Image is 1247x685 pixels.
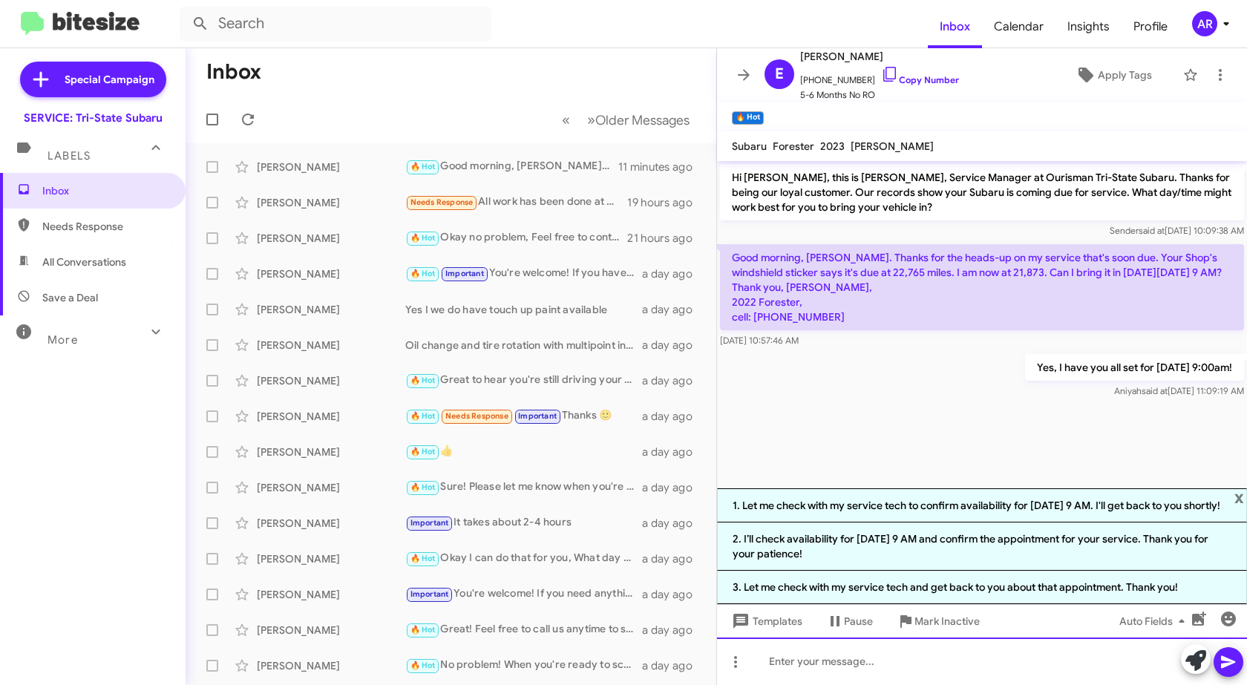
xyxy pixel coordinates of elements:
span: Older Messages [595,112,690,128]
div: Great to hear you're still driving your Subaru! Let me know when you're ready to book your appoin... [405,372,642,389]
button: Mark Inactive [885,608,992,635]
div: Thanks 🙂 [405,407,642,425]
div: a day ago [642,373,704,388]
div: AR [1192,11,1217,36]
span: E [775,62,784,86]
span: Forester [773,140,814,153]
div: Yes I we do have touch up paint available [405,302,642,317]
a: Copy Number [881,74,959,85]
div: All work has been done at your business. Can you look to see which of these items are already per... [405,194,627,211]
span: Important [445,269,484,278]
span: said at [1139,225,1165,236]
div: It takes about 2-4 hours [405,514,642,531]
span: 🔥 Hot [410,411,436,421]
button: AR [1179,11,1231,36]
a: Calendar [982,5,1055,48]
div: Sure! Please let me know when you're ready, and I can help you schedule that appointment. [405,479,642,496]
button: Next [578,105,698,135]
span: Special Campaign [65,72,154,87]
span: Save a Deal [42,290,98,305]
span: » [587,111,595,129]
button: Apply Tags [1050,62,1176,88]
li: 3. Let me check with my service tech and get back to you about that appointment. Thank you! [717,571,1247,604]
div: 21 hours ago [627,231,704,246]
p: Hi [PERSON_NAME], this is [PERSON_NAME], Service Manager at Ourisman Tri-State Subaru. Thanks for... [720,164,1244,220]
div: a day ago [642,480,704,495]
div: [PERSON_NAME] [257,266,405,281]
span: 🔥 Hot [410,233,436,243]
span: 🔥 Hot [410,482,436,492]
span: Apply Tags [1098,62,1152,88]
div: You're welcome! If you need anything else before your appointment, feel free to ask. [405,586,642,603]
span: 🔥 Hot [410,661,436,670]
span: Auto Fields [1119,608,1191,635]
button: Pause [814,608,885,635]
div: [PERSON_NAME] [257,445,405,459]
li: 1. Let me check with my service tech to confirm availability for [DATE] 9 AM. I'll get back to yo... [717,488,1247,522]
div: 11 minutes ago [618,160,704,174]
span: Needs Response [410,197,474,207]
span: Labels [48,149,91,163]
span: More [48,333,78,347]
span: 🔥 Hot [410,554,436,563]
span: [PHONE_NUMBER] [800,65,959,88]
div: a day ago [642,338,704,353]
div: a day ago [642,587,704,602]
div: [PERSON_NAME] [257,480,405,495]
div: a day ago [642,623,704,638]
div: a day ago [642,409,704,424]
h1: Inbox [206,60,261,84]
div: a day ago [642,551,704,566]
div: Oil change and tire rotation with multipoint inspection [405,338,642,353]
span: Important [410,518,449,528]
span: Needs Response [445,411,508,421]
div: a day ago [642,266,704,281]
span: said at [1142,385,1168,396]
a: Profile [1122,5,1179,48]
p: Good morning, [PERSON_NAME]. Thanks for the heads-up on my service that's soon due. Your Shop's w... [720,244,1244,330]
span: 5-6 Months No RO [800,88,959,102]
small: 🔥 Hot [732,111,764,125]
span: 2023 [820,140,845,153]
span: Aniyah [DATE] 11:09:19 AM [1114,385,1244,396]
span: Sender [DATE] 10:09:38 AM [1110,225,1244,236]
div: 👍 [405,443,642,460]
span: 🔥 Hot [410,269,436,278]
span: Mark Inactive [914,608,980,635]
a: Inbox [928,5,982,48]
a: Special Campaign [20,62,166,97]
div: Okay I can do that for you, What day would you like to bring your vehicle in ? [405,550,642,567]
nav: Page navigation example [554,105,698,135]
a: Insights [1055,5,1122,48]
span: Important [410,589,449,599]
div: SERVICE: Tri-State Subaru [24,111,163,125]
div: [PERSON_NAME] [257,160,405,174]
span: [PERSON_NAME] [800,47,959,65]
div: [PERSON_NAME] [257,409,405,424]
span: 🔥 Hot [410,447,436,456]
div: a day ago [642,445,704,459]
div: [PERSON_NAME] [257,231,405,246]
div: [PERSON_NAME] [257,587,405,602]
div: Great! Feel free to call us anytime to set up your appointment. We're here to help when you're re... [405,621,642,638]
li: 2. I’ll check availability for [DATE] 9 AM and confirm the appointment for your service. Thank yo... [717,522,1247,571]
span: [DATE] 10:57:46 AM [720,335,799,346]
div: [PERSON_NAME] [257,302,405,317]
div: a day ago [642,658,704,673]
span: Templates [729,608,802,635]
div: 19 hours ago [627,195,704,210]
button: Auto Fields [1107,608,1202,635]
p: Yes, I have you all set for [DATE] 9:00am! [1025,354,1244,381]
span: « [562,111,570,129]
span: x [1234,488,1244,506]
input: Search [180,6,491,42]
span: 🔥 Hot [410,162,436,171]
span: 🔥 Hot [410,625,436,635]
div: [PERSON_NAME] [257,658,405,673]
div: [PERSON_NAME] [257,516,405,531]
span: Pause [844,608,873,635]
div: [PERSON_NAME] [257,195,405,210]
